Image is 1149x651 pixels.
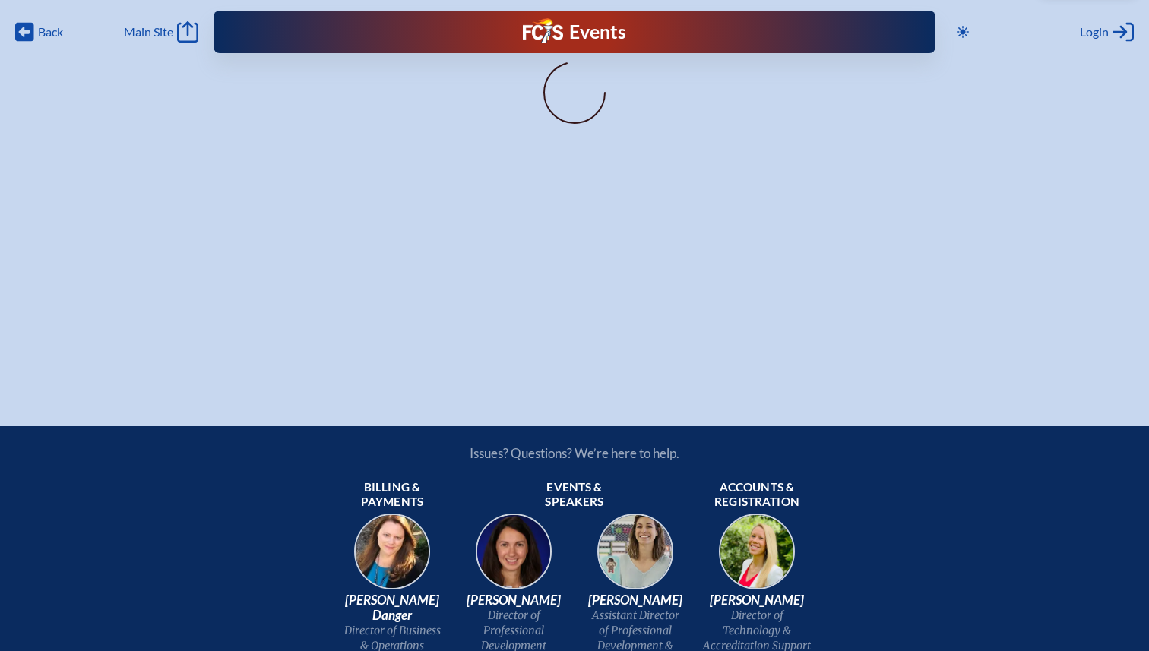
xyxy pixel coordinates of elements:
p: Issues? Questions? We’re here to help. [307,445,842,461]
img: b1ee34a6-5a78-4519-85b2-7190c4823173 [708,509,806,606]
img: 545ba9c4-c691-43d5-86fb-b0a622cbeb82 [587,509,684,606]
span: [PERSON_NAME] [581,593,690,608]
h1: Events [569,23,626,42]
img: Florida Council of Independent Schools [523,18,562,43]
span: Back [38,24,63,40]
span: [PERSON_NAME] Danger [337,593,447,623]
span: Accounts & registration [702,480,812,510]
a: FCIS LogoEvents [523,18,625,46]
span: Login [1080,24,1109,40]
span: Billing & payments [337,480,447,510]
img: 94e3d245-ca72-49ea-9844-ae84f6d33c0f [465,509,562,606]
img: 9c64f3fb-7776-47f4-83d7-46a341952595 [343,509,441,606]
span: Main Site [124,24,173,40]
div: FCIS Events — Future ready [419,18,731,46]
span: [PERSON_NAME] [459,593,568,608]
a: Main Site [124,21,198,43]
span: Events & speakers [520,480,629,510]
span: [PERSON_NAME] [702,593,812,608]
